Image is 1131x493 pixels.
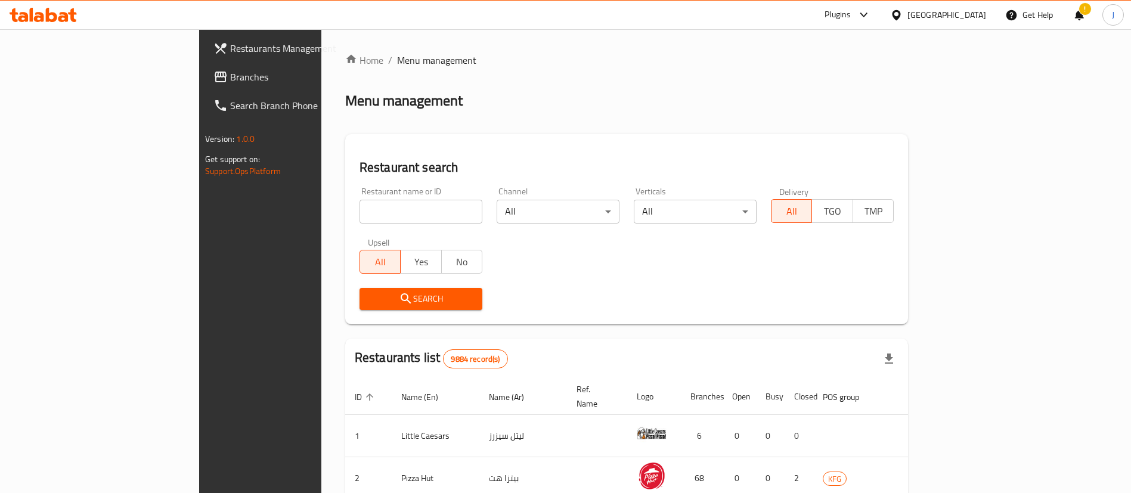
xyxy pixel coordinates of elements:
[444,354,507,365] span: 9884 record(s)
[369,292,473,306] span: Search
[637,461,667,491] img: Pizza Hut
[397,53,476,67] span: Menu management
[489,390,540,404] span: Name (Ar)
[345,91,463,110] h2: Menu management
[345,53,908,67] nav: breadcrumb
[205,163,281,179] a: Support.OpsPlatform
[204,91,388,120] a: Search Branch Phone
[388,53,392,67] li: /
[230,70,379,84] span: Branches
[447,253,478,271] span: No
[858,203,889,220] span: TMP
[1112,8,1114,21] span: J
[360,159,894,176] h2: Restaurant search
[405,253,436,271] span: Yes
[392,415,479,457] td: Little Caesars
[627,379,681,415] th: Logo
[204,63,388,91] a: Branches
[360,250,401,274] button: All
[875,345,903,373] div: Export file
[811,199,853,223] button: TGO
[723,415,756,457] td: 0
[681,379,723,415] th: Branches
[577,382,613,411] span: Ref. Name
[785,379,813,415] th: Closed
[785,415,813,457] td: 0
[204,34,388,63] a: Restaurants Management
[756,379,785,415] th: Busy
[368,238,390,246] label: Upsell
[817,203,848,220] span: TGO
[443,349,507,368] div: Total records count
[823,390,875,404] span: POS group
[400,250,441,274] button: Yes
[779,187,809,196] label: Delivery
[365,253,396,271] span: All
[723,379,756,415] th: Open
[907,8,986,21] div: [GEOGRAPHIC_DATA]
[853,199,894,223] button: TMP
[479,415,567,457] td: ليتل سيزرز
[205,151,260,167] span: Get support on:
[497,200,619,224] div: All
[401,390,454,404] span: Name (En)
[637,418,667,448] img: Little Caesars
[360,200,482,224] input: Search for restaurant name or ID..
[634,200,757,224] div: All
[355,390,377,404] span: ID
[230,41,379,55] span: Restaurants Management
[441,250,482,274] button: No
[681,415,723,457] td: 6
[236,131,255,147] span: 1.0.0
[756,415,785,457] td: 0
[825,8,851,22] div: Plugins
[823,472,846,486] span: KFG
[360,288,482,310] button: Search
[355,349,508,368] h2: Restaurants list
[771,199,812,223] button: All
[776,203,807,220] span: All
[205,131,234,147] span: Version:
[230,98,379,113] span: Search Branch Phone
